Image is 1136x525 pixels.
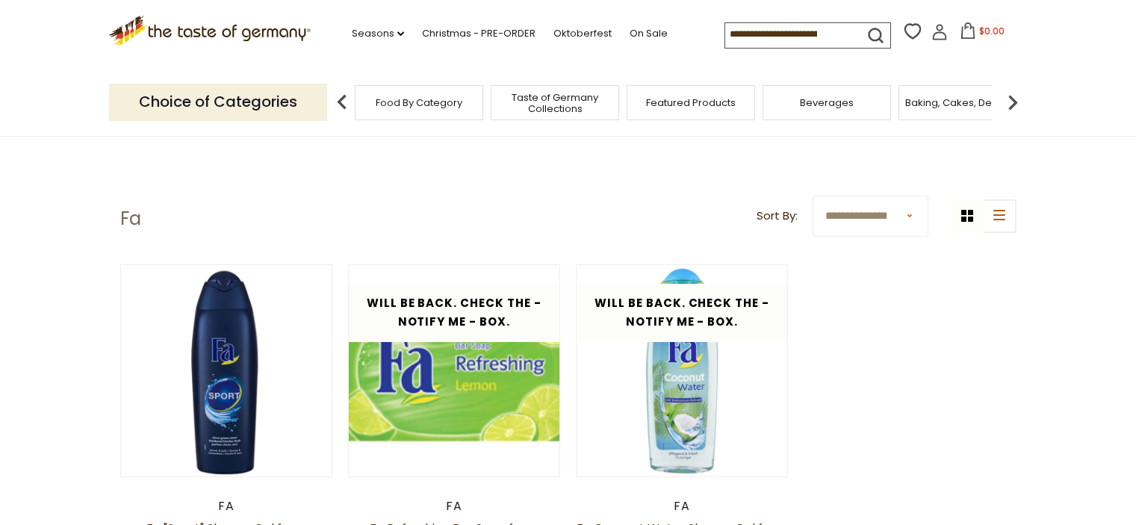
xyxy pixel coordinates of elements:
[327,87,357,117] img: previous arrow
[120,499,333,514] div: Fa
[348,499,561,514] div: Fa
[352,25,404,42] a: Seasons
[757,207,798,226] label: Sort By:
[109,84,327,120] p: Choice of Categories
[121,265,332,476] img: Fa
[905,97,1021,108] a: Baking, Cakes, Desserts
[553,25,612,42] a: Oktoberfest
[998,87,1028,117] img: next arrow
[349,265,560,476] img: Fa
[576,499,789,514] div: Fa
[951,22,1014,45] button: $0.00
[630,25,668,42] a: On Sale
[376,97,462,108] a: Food By Category
[646,97,736,108] a: Featured Products
[800,97,854,108] a: Beverages
[979,25,1005,37] span: $0.00
[120,208,141,230] h1: Fa
[577,265,788,476] img: Fa
[495,92,615,114] a: Taste of Germany Collections
[422,25,536,42] a: Christmas - PRE-ORDER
